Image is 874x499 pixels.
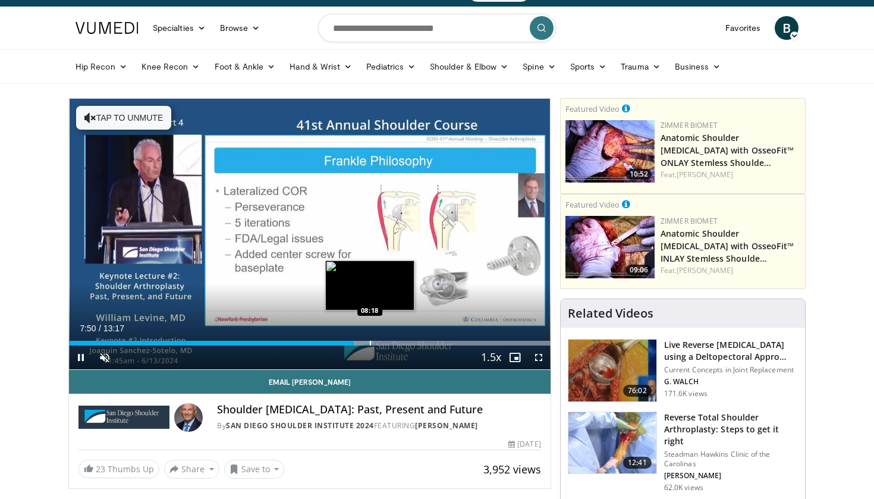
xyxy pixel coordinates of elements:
img: 684033_3.png.150x105_q85_crop-smart_upscale.jpg [568,340,656,401]
a: Hip Recon [68,55,134,79]
a: 10:52 [565,120,655,183]
span: 23 [96,463,105,475]
p: 62.0K views [664,483,703,492]
a: Knee Recon [134,55,208,79]
a: Browse [213,16,268,40]
span: 3,952 views [483,462,541,476]
img: 59d0d6d9-feca-4357-b9cd-4bad2cd35cb6.150x105_q85_crop-smart_upscale.jpg [565,216,655,278]
button: Unmute [93,346,117,369]
a: 12:41 Reverse Total Shoulder Arthroplasty: Steps to get it right Steadman Hawkins Clinic of the C... [568,412,798,492]
button: Playback Rate [479,346,503,369]
a: Pediatrics [359,55,423,79]
img: image.jpeg [325,261,414,310]
a: [PERSON_NAME] [415,420,478,431]
button: Enable picture-in-picture mode [503,346,527,369]
a: Spine [515,55,562,79]
a: Sports [563,55,614,79]
img: San Diego Shoulder Institute 2024 [78,403,169,432]
span: 09:06 [626,265,652,275]
button: Save to [224,460,285,479]
a: [PERSON_NAME] [677,265,733,275]
a: Zimmer Biomet [661,216,718,226]
div: Feat. [661,265,800,276]
div: Progress Bar [69,341,551,346]
img: 326034_0000_1.png.150x105_q85_crop-smart_upscale.jpg [568,412,656,474]
span: 10:52 [626,169,652,180]
p: Current Concepts in Joint Replacement [664,365,798,375]
button: Fullscreen [527,346,551,369]
a: Business [668,55,728,79]
img: VuMedi Logo [76,22,139,34]
a: Anatomic Shoulder [MEDICAL_DATA] with OsseoFit™ ONLAY Stemless Shoulde… [661,132,794,168]
a: [PERSON_NAME] [677,170,733,180]
a: B [775,16,798,40]
a: San Diego Shoulder Institute 2024 [226,420,374,431]
a: Anatomic Shoulder [MEDICAL_DATA] with OsseoFit™ INLAY Stemless Shoulde… [661,228,794,264]
h3: Live Reverse [MEDICAL_DATA] using a Deltopectoral Appro… [664,339,798,363]
button: Share [164,460,219,479]
a: Email [PERSON_NAME] [69,370,551,394]
span: 12:41 [623,457,652,469]
button: Pause [69,346,93,369]
a: Hand & Wrist [282,55,359,79]
video-js: Video Player [69,99,551,370]
span: / [99,324,101,333]
a: Trauma [614,55,668,79]
a: 76:02 Live Reverse [MEDICAL_DATA] using a Deltopectoral Appro… Current Concepts in Joint Replacem... [568,339,798,402]
span: 76:02 [623,385,652,397]
a: 23 Thumbs Up [78,460,159,478]
div: By FEATURING [217,420,540,431]
span: 7:50 [80,324,96,333]
small: Featured Video [565,199,620,210]
small: Featured Video [565,103,620,114]
p: Steadman Hawkins Clinic of the Carolinas [664,450,798,469]
img: 68921608-6324-4888-87da-a4d0ad613160.150x105_q85_crop-smart_upscale.jpg [565,120,655,183]
span: 13:17 [103,324,124,333]
div: Feat. [661,170,800,180]
p: G. WALCH [664,377,798,387]
a: Shoulder & Elbow [423,55,515,79]
a: Foot & Ankle [208,55,283,79]
a: Specialties [146,16,213,40]
a: 09:06 [565,216,655,278]
p: 171.6K views [664,389,708,398]
img: Avatar [174,403,203,432]
p: [PERSON_NAME] [664,471,798,481]
button: Tap to unmute [76,106,171,130]
a: Favorites [718,16,768,40]
div: [DATE] [508,439,540,450]
input: Search topics, interventions [318,14,556,42]
h4: Shoulder [MEDICAL_DATA]: Past, Present and Future [217,403,540,416]
a: Zimmer Biomet [661,120,718,130]
h3: Reverse Total Shoulder Arthroplasty: Steps to get it right [664,412,798,447]
h4: Related Videos [568,306,653,321]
